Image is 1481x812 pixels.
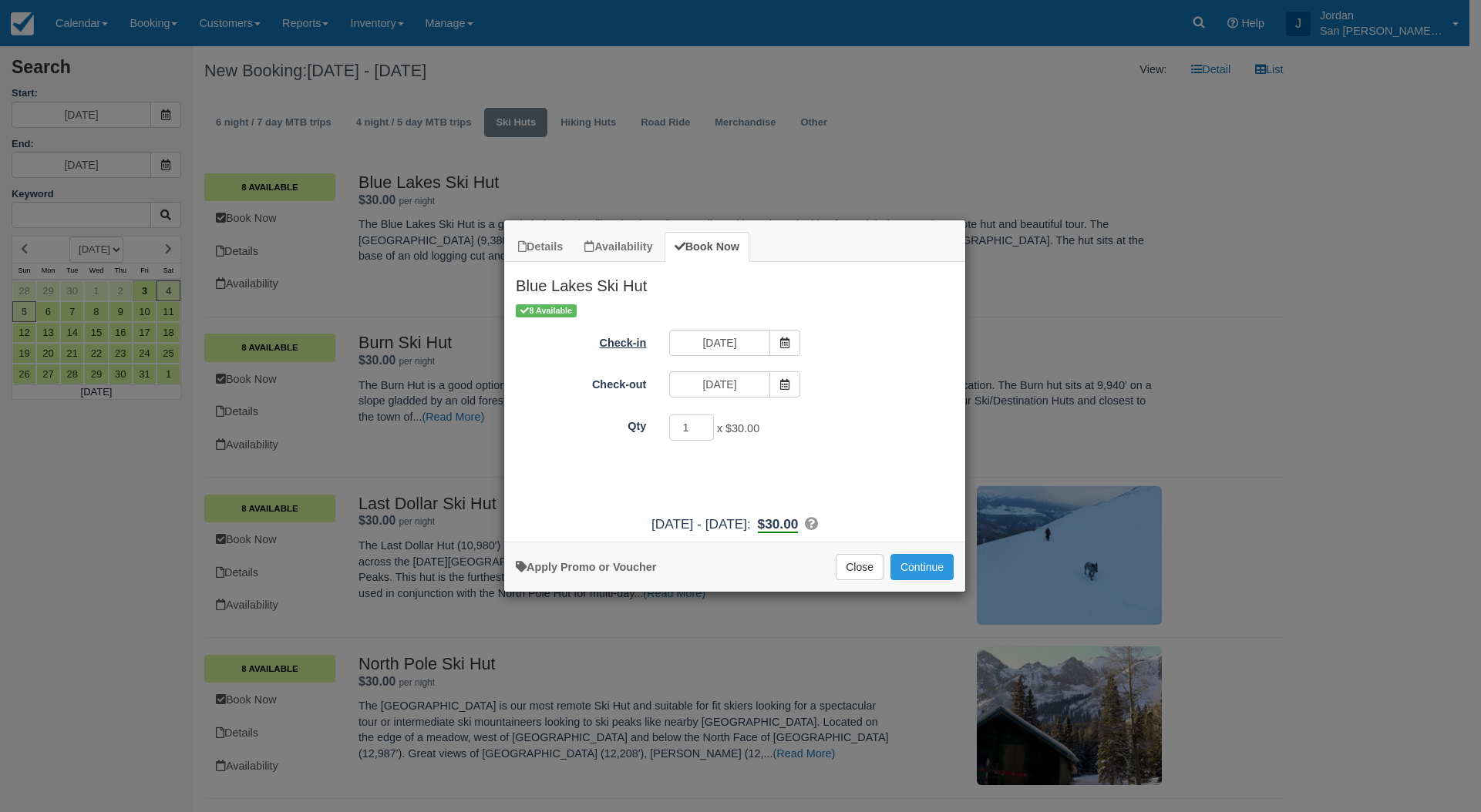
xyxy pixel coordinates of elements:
[504,515,965,534] div: :
[665,232,749,262] a: Book Now
[574,232,662,262] a: Availability
[504,330,658,351] label: Check-in
[504,262,965,534] div: Item Modal
[651,516,747,532] span: [DATE] - [DATE]
[504,413,658,435] label: Qty
[504,262,965,302] h2: Blue Lakes Ski Hut
[836,554,884,580] button: Close
[758,516,799,533] b: $30.00
[508,232,573,262] a: Details
[669,414,714,441] input: Qty
[890,554,954,580] button: Add to Booking
[516,304,577,317] span: 8 Available
[516,561,656,573] a: Apply Voucher
[504,371,658,393] label: Check-out
[717,422,759,435] span: x $30.00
